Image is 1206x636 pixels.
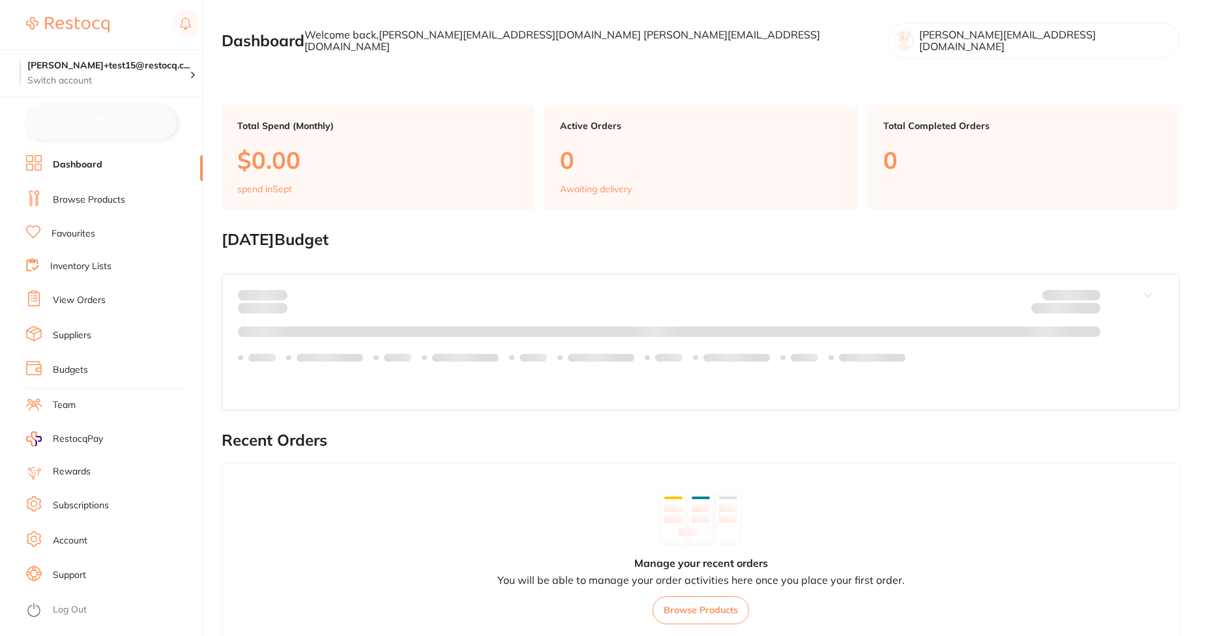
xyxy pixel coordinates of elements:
[634,557,768,569] h4: Manage your recent orders
[222,231,1180,249] h2: [DATE] Budget
[222,32,304,50] h2: Dashboard
[1042,290,1100,300] p: Budget:
[839,353,905,363] p: Labels extended
[304,29,878,53] p: Welcome back, [PERSON_NAME][EMAIL_ADDRESS][DOMAIN_NAME] [PERSON_NAME][EMAIL_ADDRESS][DOMAIN_NAME]
[26,431,42,446] img: RestocqPay
[53,433,103,446] span: RestocqPay
[384,353,411,363] p: Labels
[238,300,287,316] p: month
[703,353,770,363] p: Labels extended
[237,184,292,194] p: spend in Sept
[432,353,499,363] p: Labels extended
[237,121,518,131] p: Total Spend (Monthly)
[53,194,125,207] a: Browse Products
[53,534,87,547] a: Account
[560,121,841,131] p: Active Orders
[222,431,1180,450] h2: Recent Orders
[27,59,190,72] h4: trisha+test15@restocq.com
[883,121,1164,131] p: Total Completed Orders
[26,600,199,621] button: Log Out
[265,289,287,301] strong: $0.00
[26,10,110,40] a: Restocq Logo
[27,74,190,87] p: Switch account
[53,158,102,171] a: Dashboard
[237,147,518,173] p: $0.00
[560,184,632,194] p: Awaiting delivery
[50,260,111,273] a: Inventory Lists
[544,105,857,210] a: Active Orders0Awaiting delivery
[53,569,86,582] a: Support
[497,574,905,586] p: You will be able to manage your order activities here once you place your first order.
[297,353,363,363] p: Labels extended
[53,294,106,307] a: View Orders
[26,431,103,446] a: RestocqPay
[53,465,91,478] a: Rewards
[51,227,95,240] a: Favourites
[1031,300,1100,316] p: Remaining:
[568,353,634,363] p: Labels extended
[53,499,109,512] a: Subscriptions
[653,596,749,624] button: Browse Products
[53,329,91,342] a: Suppliers
[868,105,1180,210] a: Total Completed Orders0
[53,364,88,377] a: Budgets
[248,353,276,363] p: Labels
[520,353,547,363] p: Labels
[919,29,1169,53] p: [PERSON_NAME][EMAIL_ADDRESS][DOMAIN_NAME]
[560,147,841,173] p: 0
[238,290,287,300] p: Spent:
[26,17,110,33] img: Restocq Logo
[222,105,534,210] a: Total Spend (Monthly)$0.00spend inSept
[1078,305,1100,317] strong: $0.00
[883,147,1164,173] p: 0
[655,353,683,363] p: Labels
[53,399,76,412] a: Team
[53,603,87,616] a: Log Out
[1075,289,1100,301] strong: $NaN
[791,353,818,363] p: Labels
